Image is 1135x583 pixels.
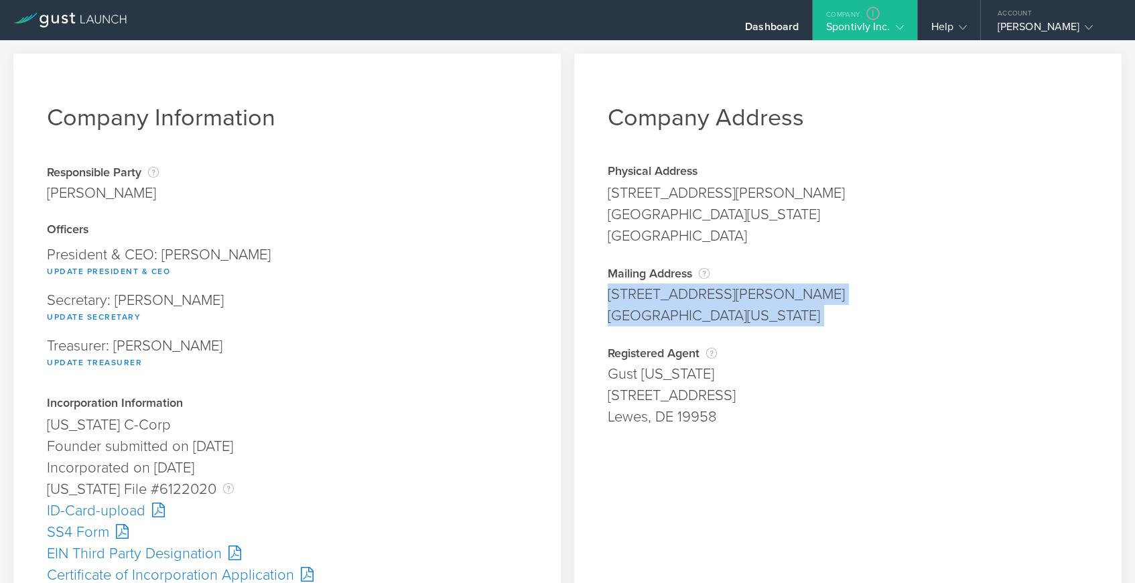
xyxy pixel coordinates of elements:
[47,457,527,478] div: Incorporated on [DATE]
[608,166,1088,179] div: Physical Address
[47,286,527,332] div: Secretary: [PERSON_NAME]
[608,406,1088,428] div: Lewes, DE 19958
[47,182,159,204] div: [PERSON_NAME]
[608,204,1088,225] div: [GEOGRAPHIC_DATA][US_STATE]
[47,500,527,521] div: ID-Card-upload
[745,20,799,40] div: Dashboard
[608,103,1088,132] h1: Company Address
[47,397,527,411] div: Incorporation Information
[608,385,1088,406] div: [STREET_ADDRESS]
[608,363,1088,385] div: Gust [US_STATE]
[47,414,527,436] div: [US_STATE] C-Corp
[47,241,527,286] div: President & CEO: [PERSON_NAME]
[47,263,170,279] button: Update President & CEO
[47,354,142,371] button: Update Treasurer
[608,182,1088,204] div: [STREET_ADDRESS][PERSON_NAME]
[608,267,1088,280] div: Mailing Address
[47,103,527,132] h1: Company Information
[608,283,1088,305] div: [STREET_ADDRESS][PERSON_NAME]
[931,20,967,40] div: Help
[47,436,527,457] div: Founder submitted on [DATE]
[47,332,527,377] div: Treasurer: [PERSON_NAME]
[47,521,527,543] div: SS4 Form
[998,20,1112,40] div: [PERSON_NAME]
[826,20,903,40] div: Spontivly Inc.
[608,305,1088,326] div: [GEOGRAPHIC_DATA][US_STATE]
[47,166,159,179] div: Responsible Party
[47,478,527,500] div: [US_STATE] File #6122020
[608,346,1088,360] div: Registered Agent
[47,543,527,564] div: EIN Third Party Designation
[47,224,527,237] div: Officers
[608,225,1088,247] div: [GEOGRAPHIC_DATA]
[47,309,141,325] button: Update Secretary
